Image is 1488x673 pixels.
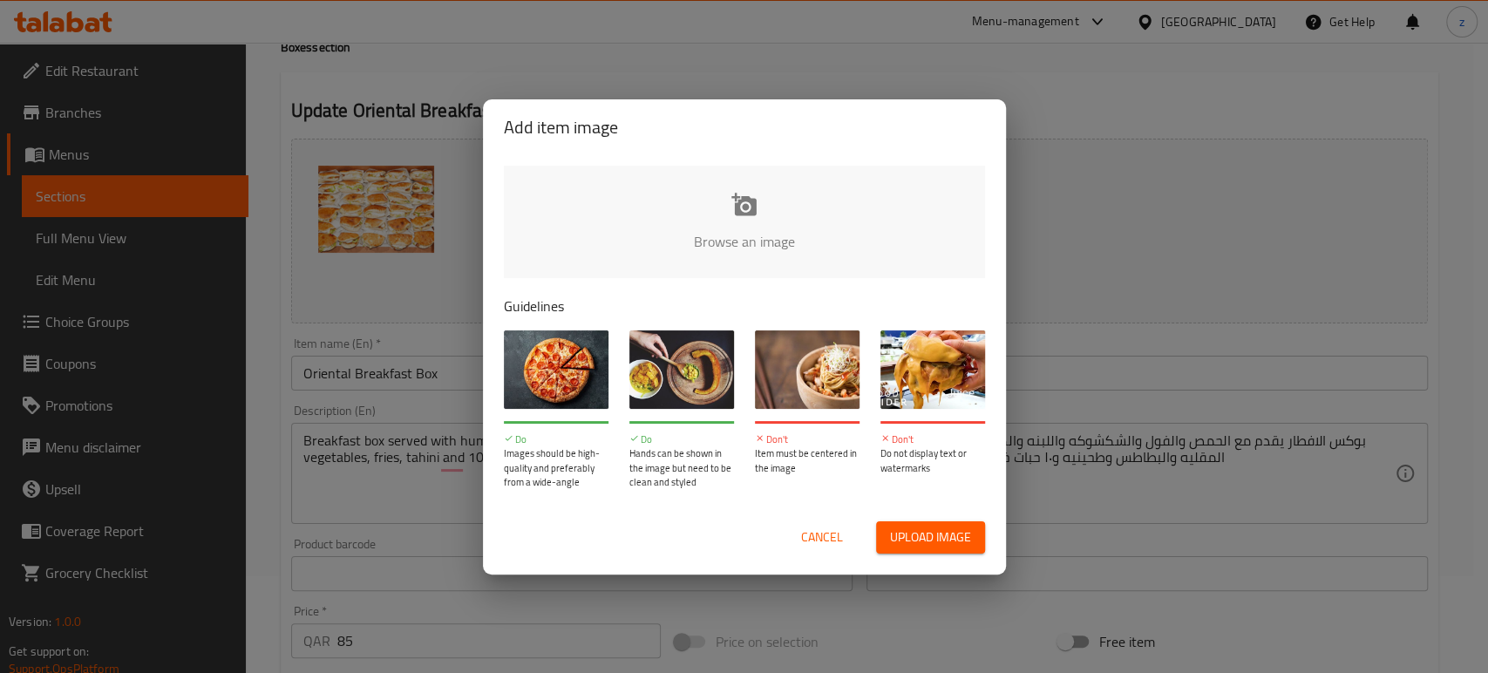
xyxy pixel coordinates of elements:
[755,330,860,409] img: guide-img-3@3x.jpg
[876,521,985,554] button: Upload image
[890,527,971,548] span: Upload image
[504,446,608,490] p: Images should be high-quality and preferably from a wide-angle
[801,527,843,548] span: Cancel
[794,521,850,554] button: Cancel
[755,432,860,447] p: Don't
[880,446,985,475] p: Do not display text or watermarks
[629,432,734,447] p: Do
[504,330,608,409] img: guide-img-1@3x.jpg
[504,113,985,141] h2: Add item image
[755,446,860,475] p: Item must be centered in the image
[629,446,734,490] p: Hands can be shown in the image but need to be clean and styled
[504,432,608,447] p: Do
[629,330,734,409] img: guide-img-2@3x.jpg
[880,330,985,409] img: guide-img-4@3x.jpg
[880,432,985,447] p: Don't
[504,296,985,316] p: Guidelines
